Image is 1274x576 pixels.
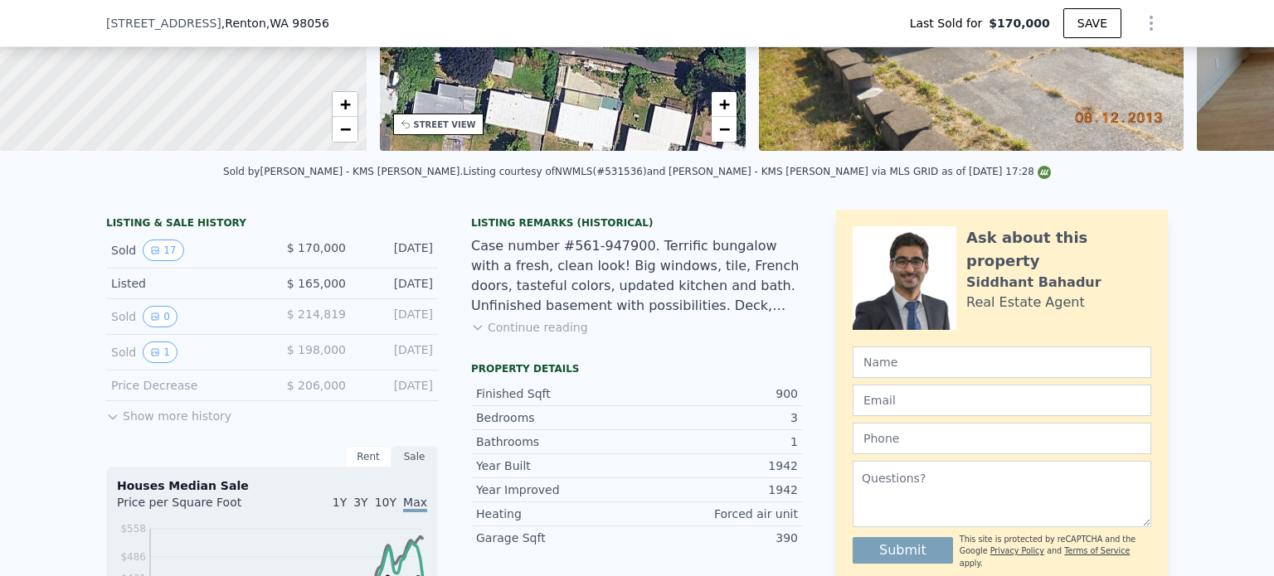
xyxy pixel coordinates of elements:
[266,17,329,30] span: , WA 98056
[143,240,183,261] button: View historical data
[476,506,637,522] div: Heating
[1135,7,1168,40] button: Show Options
[111,306,259,327] div: Sold
[117,494,272,520] div: Price per Square Foot
[223,166,463,177] div: Sold by [PERSON_NAME] - KMS [PERSON_NAME] .
[333,92,357,117] a: Zoom in
[637,506,798,522] div: Forced air unit
[120,523,146,535] tspan: $558
[359,341,433,363] div: [DATE]
[471,236,803,316] div: Case number #561-947900. Terrific bungalow with a fresh, clean look! Big windows, tile, French do...
[463,166,1051,177] div: Listing courtesy of NWMLS (#531536) and [PERSON_NAME] - KMS [PERSON_NAME] via MLS GRID as of [DAT...
[359,306,433,327] div: [DATE]
[287,307,346,321] span: $ 214,819
[476,385,637,402] div: Finished Sqft
[476,457,637,474] div: Year Built
[471,319,588,336] button: Continue reading
[359,275,433,292] div: [DATE]
[712,92,737,117] a: Zoom in
[106,15,221,31] span: [STREET_ADDRESS]
[339,119,350,139] span: −
[476,482,637,498] div: Year Improved
[117,477,427,494] div: Houses Median Sale
[353,496,367,509] span: 3Y
[719,94,730,114] span: +
[960,534,1151,569] div: This site is protected by reCAPTCHA and the Google and apply.
[476,409,637,426] div: Bedrooms
[287,277,346,290] span: $ 165,000
[143,341,177,363] button: View historical data
[111,240,259,261] div: Sold
[966,273,1101,293] div: Siddhant Bahadur
[111,275,259,292] div: Listed
[853,423,1151,454] input: Phone
[637,385,798,402] div: 900
[853,537,953,564] button: Submit
[287,241,346,254] span: $ 170,000
[476,530,637,546] div: Garage Sqft
[966,293,1085,312] div: Real Estate Agent
[414,119,476,131] div: STREET VIEW
[637,457,798,474] div: 1942
[111,377,259,394] div: Price Decrease
[403,496,427,512] span: Max
[111,341,259,363] div: Sold
[471,362,803,375] div: Property details
[333,496,347,509] span: 1Y
[359,240,433,261] div: [DATE]
[1063,8,1121,38] button: SAVE
[339,94,350,114] span: +
[221,15,329,31] span: , Renton
[637,530,798,546] div: 390
[471,216,803,230] div: Listing Remarks (Historical)
[637,433,798,450] div: 1
[712,117,737,142] a: Zoom out
[966,226,1151,273] div: Ask about this property
[476,433,637,450] div: Bathrooms
[719,119,730,139] span: −
[333,117,357,142] a: Zoom out
[345,446,391,467] div: Rent
[287,379,346,392] span: $ 206,000
[120,551,146,563] tspan: $486
[637,409,798,426] div: 3
[106,216,438,233] div: LISTING & SALE HISTORY
[910,15,990,31] span: Last Sold for
[143,306,177,327] button: View historical data
[1038,166,1051,179] img: NWMLS Logo
[1064,546,1130,555] a: Terms of Service
[853,385,1151,416] input: Email
[106,401,231,424] button: Show more history
[989,15,1050,31] span: $170,000
[359,377,433,394] div: [DATE]
[990,546,1044,555] a: Privacy Policy
[375,496,396,509] span: 10Y
[853,346,1151,378] input: Name
[637,482,798,498] div: 1942
[287,343,346,356] span: $ 198,000
[391,446,438,467] div: Sale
